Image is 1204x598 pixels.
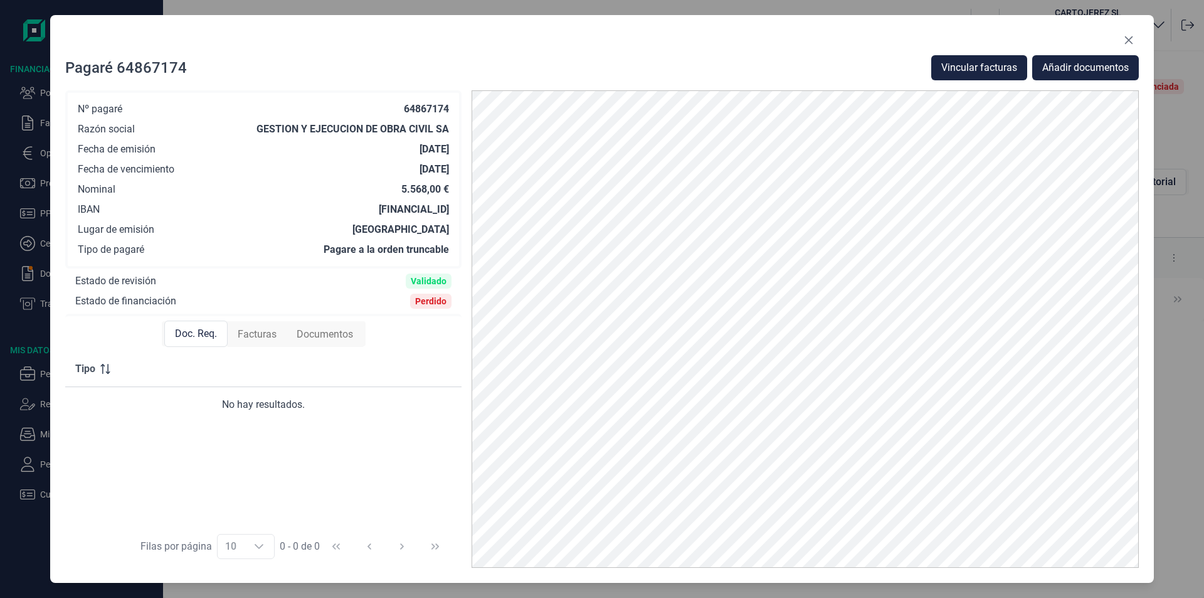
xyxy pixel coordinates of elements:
div: IBAN [78,203,100,216]
div: Lugar de emisión [78,223,154,236]
div: Documentos [287,322,363,347]
div: Choose [244,535,274,558]
div: Razón social [78,123,135,136]
span: Facturas [238,327,277,342]
div: No hay resultados. [75,397,451,412]
span: 0 - 0 de 0 [280,542,320,552]
button: Next Page [387,531,417,562]
div: Filas por página [140,539,212,554]
div: Estado de revisión [75,275,156,287]
div: Estado de financiación [75,295,176,307]
div: Perdido [415,296,446,306]
div: [FINANCIAL_ID] [379,203,449,216]
span: Vincular facturas [941,60,1017,75]
button: Last Page [420,531,450,562]
span: Añadir documentos [1042,60,1129,75]
span: Doc. Req. [175,326,217,341]
div: [DATE] [420,163,449,176]
img: PDF Viewer [472,90,1139,568]
div: Facturas [228,322,287,347]
button: First Page [321,531,351,562]
div: Pagaré 64867174 [65,58,187,78]
div: Tipo de pagaré [78,243,144,256]
div: Fecha de vencimiento [78,163,174,176]
div: Fecha de emisión [78,143,156,156]
div: Nominal [78,183,115,196]
span: Tipo [75,361,95,376]
button: Close [1119,30,1139,50]
div: Pagare a la orden truncable [324,243,449,256]
div: GESTION Y EJECUCION DE OBRA CIVIL SA [256,123,449,136]
div: [GEOGRAPHIC_DATA] [352,223,449,236]
div: 64867174 [404,103,449,115]
div: [DATE] [420,143,449,156]
button: Vincular facturas [931,55,1027,80]
div: 5.568,00 € [401,183,449,196]
button: Añadir documentos [1032,55,1139,80]
div: Validado [411,276,446,286]
div: Doc. Req. [164,321,228,347]
div: Nº pagaré [78,103,122,115]
button: Previous Page [354,531,384,562]
span: Documentos [297,327,353,342]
